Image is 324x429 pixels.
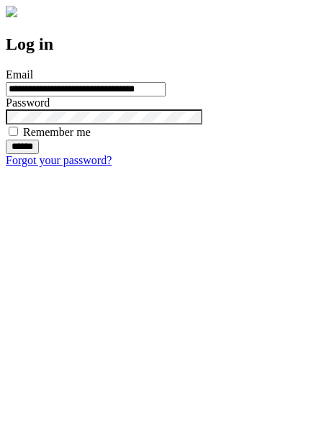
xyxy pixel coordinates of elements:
h2: Log in [6,35,318,54]
label: Remember me [23,126,91,138]
label: Password [6,96,50,109]
a: Forgot your password? [6,154,112,166]
label: Email [6,68,33,81]
img: logo-4e3dc11c47720685a147b03b5a06dd966a58ff35d612b21f08c02c0306f2b779.png [6,6,17,17]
